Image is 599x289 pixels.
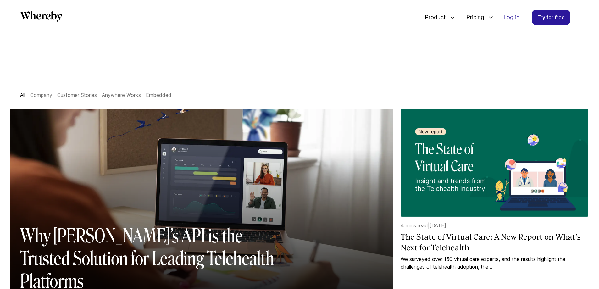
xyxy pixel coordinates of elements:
[20,11,62,24] a: Whereby
[401,232,588,253] a: The State of Virtual Care: A New Report on What’s Next for Telehealth
[20,92,25,98] a: All
[498,10,524,25] a: Log in
[30,92,52,98] a: Company
[401,255,588,270] a: We surveyed over 150 virtual care experts, and the results highlight the challenges of telehealth...
[146,92,171,98] a: Embedded
[460,7,486,28] span: Pricing
[419,7,447,28] span: Product
[57,92,97,98] a: Customer Stories
[20,11,62,22] svg: Whereby
[532,10,570,25] a: Try for free
[401,222,588,229] p: 4 mins read | [DATE]
[102,92,141,98] a: Anywhere Works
